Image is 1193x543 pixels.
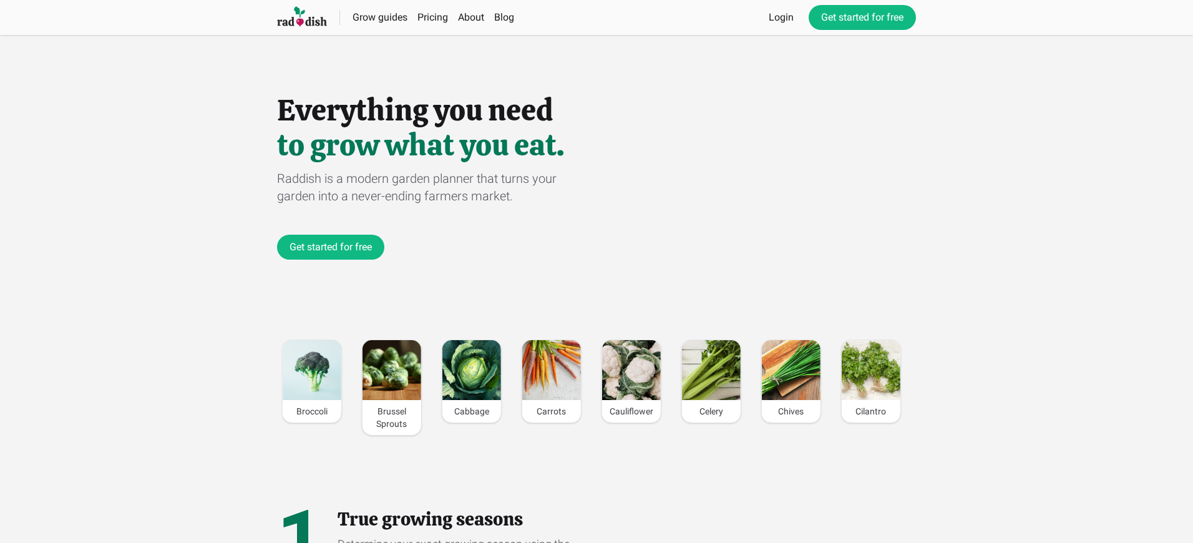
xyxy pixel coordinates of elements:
a: Image of BroccoliBroccoli [282,340,342,423]
a: Image of CilantroCilantro [841,340,901,423]
a: Get started for free [277,235,384,260]
div: Cilantro [842,400,900,423]
div: Celery [682,400,741,423]
a: About [458,11,484,23]
a: Get started for free [809,5,916,30]
h1: Everything you need [277,95,916,125]
img: Image of Cabbage [442,340,501,400]
img: Raddish company logo [277,6,327,29]
div: Brussel Sprouts [363,400,421,435]
a: Pricing [417,11,448,23]
a: Image of Brussel SproutsBrussel Sprouts [362,340,422,436]
img: Image of Carrots [522,340,581,400]
div: Chives [762,400,820,423]
h2: True growing seasons [338,508,577,531]
img: Image of Cilantro [842,340,900,400]
img: Image of Broccoli [283,340,341,400]
div: Raddish is a modern garden planner that turns your garden into a never-ending farmers market. [277,170,596,205]
a: Image of ChivesChives [761,340,821,423]
img: Image of Chives [762,340,820,400]
a: Login [769,10,794,25]
h1: to grow what you eat. [277,130,916,160]
div: Cabbage [442,400,501,423]
a: Blog [494,11,514,23]
div: Cauliflower [602,400,661,423]
a: Grow guides [353,11,407,23]
img: Image of Celery [682,340,741,400]
div: Broccoli [283,400,341,423]
img: Image of Brussel Sprouts [363,340,421,400]
a: Image of CeleryCelery [681,340,741,423]
a: Image of CauliflowerCauliflower [601,340,661,423]
a: Image of CabbageCabbage [442,340,502,423]
a: Image of CarrotsCarrots [522,340,582,423]
img: Image of Cauliflower [602,340,661,400]
div: Carrots [522,400,581,423]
